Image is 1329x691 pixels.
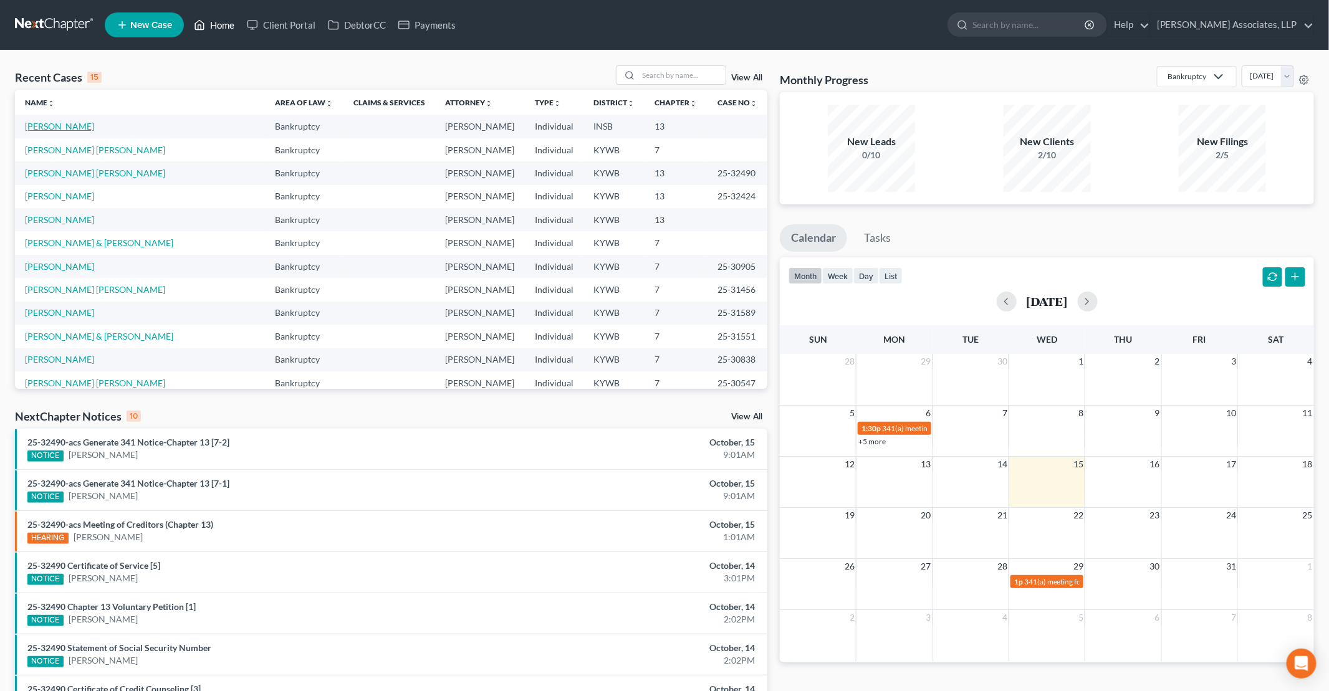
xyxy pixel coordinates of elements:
[925,610,933,625] span: 3
[843,559,856,574] span: 26
[25,378,165,388] a: [PERSON_NAME] [PERSON_NAME]
[822,267,853,284] button: week
[645,208,708,231] td: 13
[717,98,757,107] a: Case Nounfold_more
[972,13,1087,36] input: Search by name...
[265,325,343,348] td: Bankruptcy
[1004,149,1091,161] div: 2/10
[521,490,756,502] div: 9:01AM
[554,100,561,107] i: unfold_more
[265,161,343,184] td: Bankruptcy
[25,191,94,201] a: [PERSON_NAME]
[1115,334,1133,345] span: Thu
[265,185,343,208] td: Bankruptcy
[525,302,583,325] td: Individual
[521,518,756,531] div: October, 15
[69,449,138,461] a: [PERSON_NAME]
[645,348,708,371] td: 7
[789,267,822,284] button: month
[645,325,708,348] td: 7
[920,354,933,369] span: 29
[1225,508,1237,523] span: 24
[521,560,756,572] div: October, 14
[27,492,64,503] div: NOTICE
[525,325,583,348] td: Individual
[265,115,343,138] td: Bankruptcy
[962,334,979,345] span: Tue
[1307,610,1314,625] span: 8
[69,572,138,584] a: [PERSON_NAME]
[525,161,583,184] td: Individual
[1151,14,1313,36] a: [PERSON_NAME] Associates, LLP
[435,208,525,231] td: [PERSON_NAME]
[731,74,762,82] a: View All
[627,100,635,107] i: unfold_more
[435,255,525,278] td: [PERSON_NAME]
[325,100,333,107] i: unfold_more
[583,325,645,348] td: KYWB
[708,371,767,394] td: 25-30547
[525,371,583,394] td: Individual
[525,278,583,301] td: Individual
[708,161,767,184] td: 25-32490
[645,231,708,254] td: 7
[521,613,756,626] div: 2:02PM
[25,214,94,225] a: [PERSON_NAME]
[87,72,102,83] div: 15
[241,14,322,36] a: Client Portal
[69,613,138,626] a: [PERSON_NAME]
[708,255,767,278] td: 25-30905
[1268,334,1283,345] span: Sat
[525,138,583,161] td: Individual
[996,457,1009,472] span: 14
[708,302,767,325] td: 25-31589
[275,98,333,107] a: Area of Lawunfold_more
[25,121,94,131] a: [PERSON_NAME]
[708,185,767,208] td: 25-32424
[879,267,903,284] button: list
[1154,610,1161,625] span: 6
[27,642,211,653] a: 25-32490 Statement of Social Security Number
[25,261,94,272] a: [PERSON_NAME]
[265,231,343,254] td: Bankruptcy
[130,21,172,30] span: New Case
[638,66,726,84] input: Search by name...
[809,334,827,345] span: Sun
[435,138,525,161] td: [PERSON_NAME]
[69,654,138,667] a: [PERSON_NAME]
[996,354,1009,369] span: 30
[25,98,55,107] a: Nameunfold_more
[583,185,645,208] td: KYWB
[583,231,645,254] td: KYWB
[1001,406,1009,421] span: 7
[525,115,583,138] td: Individual
[74,531,143,543] a: [PERSON_NAME]
[25,307,94,318] a: [PERSON_NAME]
[920,559,933,574] span: 27
[848,406,856,421] span: 5
[583,348,645,371] td: KYWB
[853,267,879,284] button: day
[69,490,138,502] a: [PERSON_NAME]
[1302,457,1314,472] span: 18
[583,255,645,278] td: KYWB
[848,610,856,625] span: 2
[828,149,915,161] div: 0/10
[521,449,756,461] div: 9:01AM
[27,437,229,447] a: 25-32490-acs Generate 341 Notice-Chapter 13 [7-2]
[1307,354,1314,369] span: 4
[1230,610,1237,625] span: 7
[645,278,708,301] td: 7
[265,371,343,394] td: Bankruptcy
[1179,149,1266,161] div: 2/5
[1072,457,1085,472] span: 15
[1287,649,1317,679] div: Open Intercom Messenger
[882,424,1002,433] span: 341(a) meeting for [PERSON_NAME]
[645,255,708,278] td: 7
[27,574,64,585] div: NOTICE
[1077,610,1085,625] span: 5
[343,90,436,115] th: Claims & Services
[27,478,229,488] a: 25-32490-acs Generate 341 Notice-Chapter 13 [7-1]
[1024,577,1144,586] span: 341(a) meeting for [PERSON_NAME]
[925,406,933,421] span: 6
